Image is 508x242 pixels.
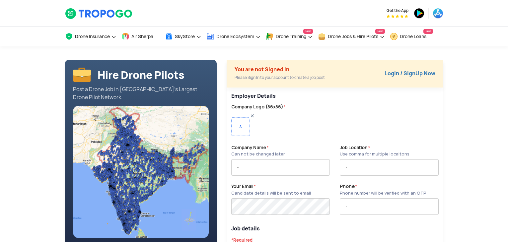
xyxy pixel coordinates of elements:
[276,34,306,39] span: Drone Training
[303,29,313,34] span: New
[375,29,385,34] span: New
[231,190,311,197] div: Candidate details will be sent to email
[231,151,285,157] div: Can not be changed later
[387,15,408,18] img: App Raking
[231,159,330,176] input: -
[340,144,409,158] label: Job Location
[340,198,438,215] input: -
[318,27,385,46] a: Drone Jobs & Hire PilotsNew
[75,34,110,39] span: Drone Insurance
[235,74,325,82] div: Please Sign In to your account to create a job post
[216,34,254,39] span: Drone Ecosystem
[231,103,439,110] label: Company Logo (56x56)
[231,144,285,158] label: Company Name
[385,70,435,77] a: LogIn / SignUp Now
[121,27,160,46] a: Air Sherpa
[165,27,201,46] a: SkyStore
[231,183,311,197] label: Your Email
[65,27,116,46] a: Drone Insurance
[400,34,426,39] span: Drone Loans
[235,66,325,74] div: You are not Signed In
[390,27,433,46] a: Drone LoansNew
[231,92,439,100] p: Employer Details
[340,190,426,197] div: Phone number will be verified with an OTP
[433,8,443,19] img: ic_appstore.png
[73,86,209,101] div: Post a Drone Job in [GEOGRAPHIC_DATA]’s Largest Drone Pilot Network.
[206,27,261,46] a: Drone Ecosystem
[387,8,408,13] span: Get the App
[131,34,153,39] span: Air Sherpa
[340,159,438,176] input: -
[175,34,195,39] span: SkyStore
[65,8,133,19] img: TropoGo Logo
[423,29,433,34] span: New
[231,225,439,233] p: Job details
[98,69,184,81] h1: Hire Drone Pilots
[340,151,409,157] div: Use comma for multiple locaitons
[414,8,424,19] img: ic_playstore.png
[328,34,378,39] span: Drone Jobs & Hire Pilots
[266,27,313,46] a: Drone TrainingNew
[340,183,426,197] label: Phone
